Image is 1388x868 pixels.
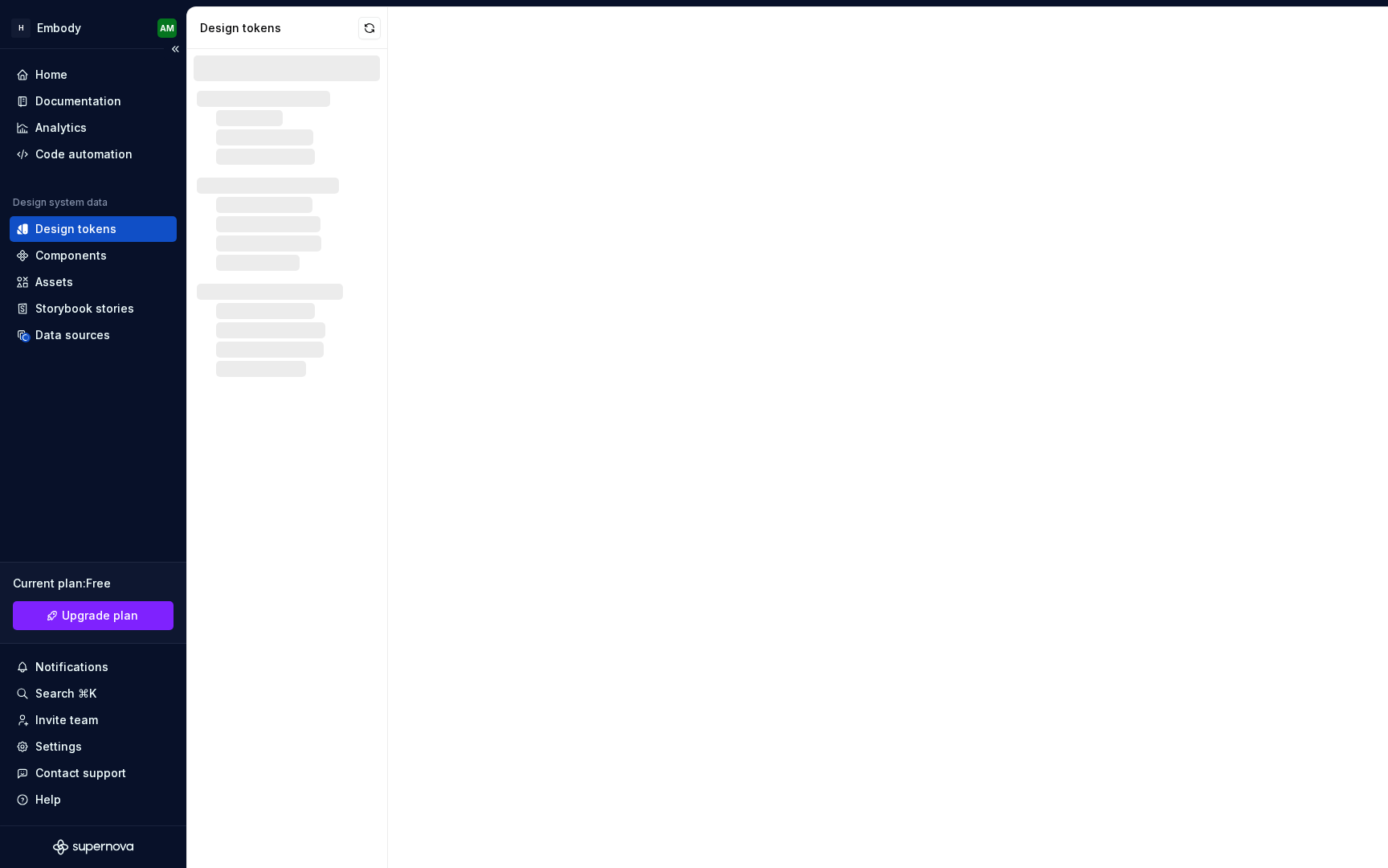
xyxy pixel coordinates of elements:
a: Code automation [10,141,177,167]
a: Home [10,62,177,88]
a: Storybook stories [10,296,177,321]
button: Notifications [10,654,177,680]
div: Help [35,792,61,808]
div: Components [35,248,107,264]
a: Documentation [10,88,177,114]
div: Design system data [13,196,108,209]
button: Search ⌘K [10,681,177,706]
div: Home [35,67,67,83]
div: Documentation [35,93,121,109]
div: Storybook stories [35,301,134,317]
span: Upgrade plan [62,608,138,624]
a: Design tokens [10,216,177,242]
button: Collapse sidebar [164,38,186,60]
button: HEmbodyAM [3,10,183,45]
div: Design tokens [200,20,358,36]
div: H [11,18,31,38]
div: Notifications [35,659,108,675]
div: Invite team [35,712,98,728]
div: Assets [35,274,73,290]
a: Invite team [10,707,177,733]
button: Contact support [10,760,177,786]
a: Components [10,243,177,268]
a: Analytics [10,115,177,141]
a: Assets [10,269,177,295]
a: Settings [10,734,177,759]
a: Upgrade plan [13,601,173,630]
div: Design tokens [35,221,116,237]
div: Current plan : Free [13,575,173,592]
svg: Supernova Logo [53,839,133,855]
div: Contact support [35,765,126,781]
div: Code automation [35,146,133,162]
button: Help [10,787,177,813]
a: Data sources [10,322,177,348]
div: AM [160,22,174,35]
div: Analytics [35,120,87,136]
div: Settings [35,739,82,755]
div: Data sources [35,327,110,343]
div: Embody [37,20,81,36]
div: Search ⌘K [35,686,96,702]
